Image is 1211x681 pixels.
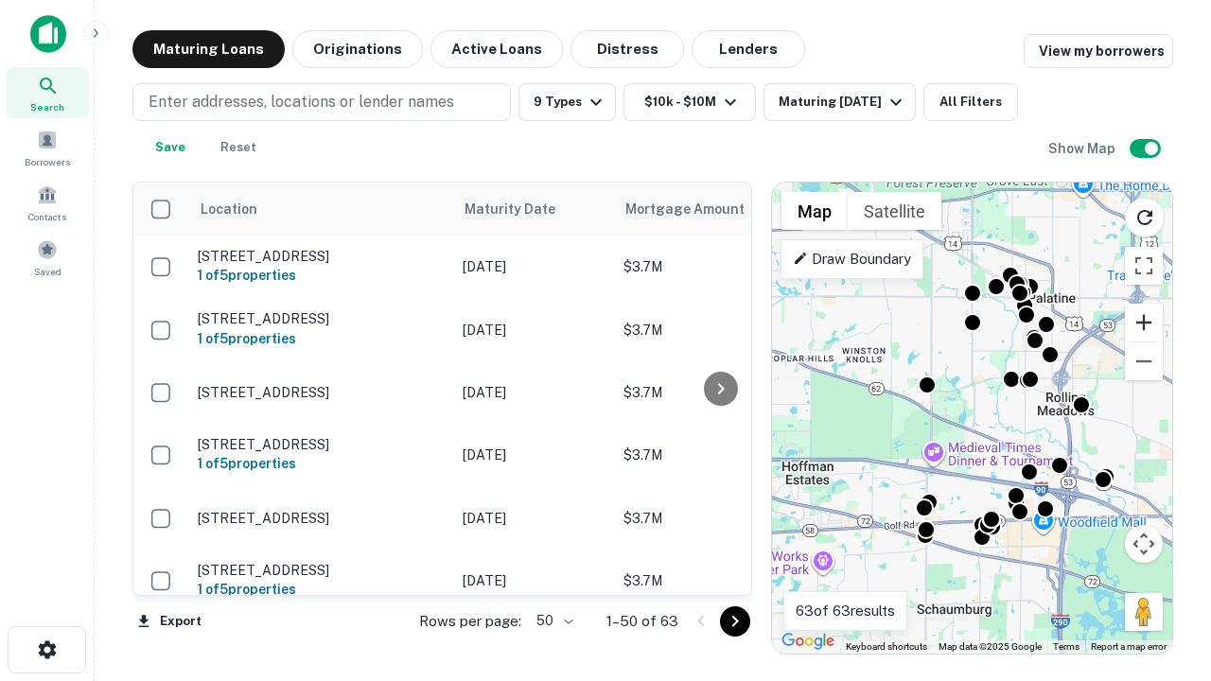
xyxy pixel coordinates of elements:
button: 9 Types [518,83,616,121]
button: Save your search to get updates of matches that match your search criteria. [140,129,201,166]
a: Saved [6,232,89,283]
p: [STREET_ADDRESS] [198,436,444,453]
p: [DATE] [463,570,605,591]
button: Reload search area [1125,198,1165,237]
a: View my borrowers [1024,34,1173,68]
a: Borrowers [6,122,89,173]
p: [STREET_ADDRESS] [198,562,444,579]
p: [STREET_ADDRESS] [198,310,444,327]
h6: 1 of 5 properties [198,328,444,349]
div: 50 [529,607,576,635]
button: Enter addresses, locations or lender names [132,83,511,121]
p: $3.7M [623,320,813,340]
div: 0 0 [772,183,1172,654]
p: Rows per page: [419,610,521,633]
img: Google [777,629,839,654]
a: Report a map error [1091,641,1167,652]
th: Location [188,183,453,236]
p: [DATE] [463,320,605,340]
span: Borrowers [25,154,70,169]
h6: 1 of 5 properties [198,265,444,286]
p: Enter addresses, locations or lender names [149,91,454,113]
span: Maturity Date [465,198,580,220]
p: $3.7M [623,256,813,277]
p: [DATE] [463,508,605,529]
p: [DATE] [463,382,605,403]
button: Distress [570,30,684,68]
button: All Filters [923,83,1018,121]
button: Lenders [692,30,805,68]
a: Contacts [6,177,89,228]
p: $3.7M [623,382,813,403]
button: Go to next page [720,606,750,637]
button: Keyboard shortcuts [846,640,927,654]
button: Maturing [DATE] [763,83,916,121]
button: Export [132,607,206,636]
span: Saved [34,264,61,279]
span: Search [30,99,64,114]
p: 1–50 of 63 [606,610,678,633]
h6: 1 of 5 properties [198,579,444,600]
button: Show satellite imagery [848,192,941,230]
img: capitalize-icon.png [30,15,66,53]
p: [STREET_ADDRESS] [198,510,444,527]
div: Maturing [DATE] [779,91,907,113]
iframe: Chat Widget [1116,530,1211,620]
button: Toggle fullscreen view [1125,247,1163,285]
p: 63 of 63 results [796,600,895,622]
p: [DATE] [463,445,605,465]
a: Open this area in Google Maps (opens a new window) [777,629,839,654]
button: Show street map [781,192,848,230]
button: Originations [292,30,423,68]
button: Map camera controls [1125,525,1163,563]
p: [STREET_ADDRESS] [198,248,444,265]
button: Zoom in [1125,304,1163,341]
button: $10k - $10M [623,83,756,121]
button: Zoom out [1125,342,1163,380]
span: Mortgage Amount [625,198,769,220]
button: Reset [208,129,269,166]
p: Draw Boundary [793,248,911,271]
button: Active Loans [430,30,563,68]
p: $3.7M [623,570,813,591]
button: Maturing Loans [132,30,285,68]
a: Search [6,67,89,118]
th: Mortgage Amount [614,183,822,236]
p: [DATE] [463,256,605,277]
p: $3.7M [623,508,813,529]
h6: Show Map [1048,138,1118,159]
p: $3.7M [623,445,813,465]
a: Terms (opens in new tab) [1053,641,1079,652]
p: [STREET_ADDRESS] [198,384,444,401]
th: Maturity Date [453,183,614,236]
span: Contacts [28,209,66,224]
span: Map data ©2025 Google [939,641,1042,652]
h6: 1 of 5 properties [198,453,444,474]
span: Location [200,198,257,220]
